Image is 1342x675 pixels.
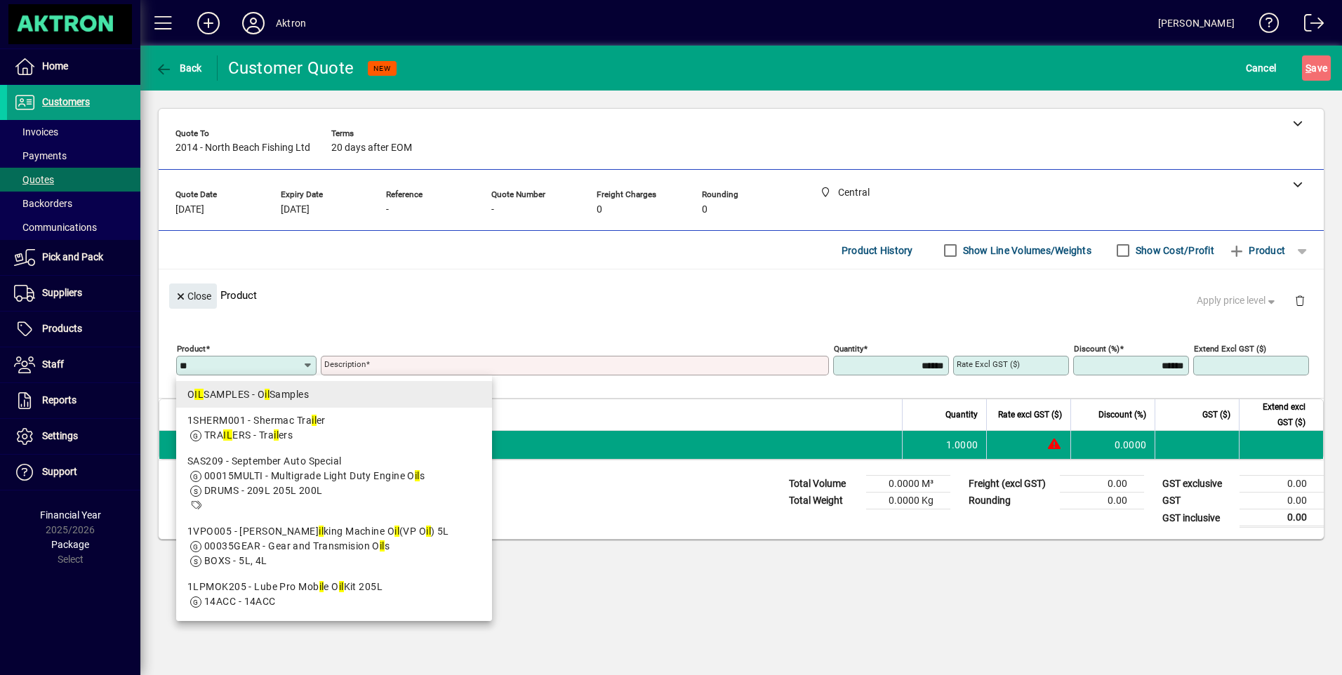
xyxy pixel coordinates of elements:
[187,387,481,402] div: O SAMPLES - O Samples
[7,168,140,192] a: Quotes
[1155,476,1240,493] td: GST exclusive
[176,615,492,670] mat-option: 1FFO001 - Morris Race Foam Filter Oil 1L
[1283,294,1317,307] app-page-header-button: Delete
[204,555,267,566] span: BOXS - 5L, 4L
[7,276,140,311] a: Suppliers
[42,60,68,72] span: Home
[339,581,344,592] em: il
[204,540,390,552] span: 00035GEAR - Gear and Transmision O s
[1197,293,1278,308] span: Apply price level
[175,285,211,308] span: Close
[1098,407,1146,422] span: Discount (%)
[702,204,707,215] span: 0
[14,174,54,185] span: Quotes
[782,476,866,493] td: Total Volume
[51,539,89,550] span: Package
[998,407,1062,422] span: Rate excl GST ($)
[169,283,217,309] button: Close
[186,11,231,36] button: Add
[1242,55,1280,81] button: Cancel
[946,438,978,452] span: 1.0000
[1194,344,1266,354] mat-label: Extend excl GST ($)
[204,596,276,607] span: 14ACC - 14ACC
[166,289,220,302] app-page-header-button: Close
[331,142,412,154] span: 20 days after EOM
[319,581,324,592] em: il
[491,204,494,215] span: -
[42,466,77,477] span: Support
[7,312,140,347] a: Products
[7,240,140,275] a: Pick and Pack
[7,419,140,454] a: Settings
[7,144,140,168] a: Payments
[42,430,78,441] span: Settings
[842,239,913,262] span: Product History
[782,493,866,509] td: Total Weight
[945,407,978,422] span: Quantity
[312,415,317,426] em: il
[319,526,324,537] em: il
[42,394,77,406] span: Reports
[176,519,492,574] mat-option: 1VPO005 - Morris Milking Machine Oil (VP Oil) 5L
[176,448,492,519] mat-option: SAS209 - September Auto Special
[7,383,140,418] a: Reports
[231,11,276,36] button: Profile
[177,344,206,354] mat-label: Product
[175,142,310,154] span: 2014 - North Beach Fishing Ltd
[140,55,218,81] app-page-header-button: Back
[14,126,58,138] span: Invoices
[866,493,950,509] td: 0.0000 Kg
[152,55,206,81] button: Back
[42,359,64,370] span: Staff
[1306,62,1311,74] span: S
[176,381,492,408] mat-option: OIL SAMPLES - Oil Samples
[14,198,72,209] span: Backorders
[1246,57,1277,79] span: Cancel
[1240,476,1324,493] td: 0.00
[957,359,1020,369] mat-label: Rate excl GST ($)
[1060,476,1144,493] td: 0.00
[14,150,67,161] span: Payments
[386,204,389,215] span: -
[276,12,306,34] div: Aktron
[1070,431,1155,459] td: 0.0000
[194,389,204,400] em: IL
[373,64,391,73] span: NEW
[176,574,492,615] mat-option: 1LPMOK205 - Lube Pro Mobile Oil Kit 205L
[1283,283,1317,317] button: Delete
[1158,12,1235,34] div: [PERSON_NAME]
[155,62,202,74] span: Back
[274,429,279,441] em: il
[962,493,1060,509] td: Rounding
[187,413,481,428] div: 1SHERM001 - Shermac Tra er
[223,429,232,441] em: IL
[1133,243,1214,258] label: Show Cost/Profit
[7,215,140,239] a: Communications
[1249,3,1280,48] a: Knowledge Base
[187,620,481,635] div: 1FFO001 - [PERSON_NAME] Race Foam F ter O 1L
[1240,509,1324,527] td: 0.00
[1155,509,1240,527] td: GST inclusive
[176,408,492,448] mat-option: 1SHERM001 - Shermac Trailer
[7,49,140,84] a: Home
[380,540,385,552] em: il
[1306,57,1327,79] span: ave
[159,269,1324,321] div: Product
[1294,3,1324,48] a: Logout
[597,204,602,215] span: 0
[42,96,90,107] span: Customers
[187,580,481,594] div: 1LPMOK205 - Lube Pro Mob e O Kit 205L
[204,470,425,481] span: 00015MULTI - Multigrade Light Duty Engine O s
[187,524,481,539] div: 1VPO005 - [PERSON_NAME] king Machine O (VP O ) 5L
[7,120,140,144] a: Invoices
[415,470,420,481] em: il
[42,287,82,298] span: Suppliers
[265,389,270,400] em: il
[14,222,97,233] span: Communications
[175,204,204,215] span: [DATE]
[1202,407,1230,422] span: GST ($)
[7,455,140,490] a: Support
[187,454,481,469] div: SAS209 - September Auto Special
[204,429,293,441] span: TRA ERS - Tra ers
[42,251,103,262] span: Pick and Pack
